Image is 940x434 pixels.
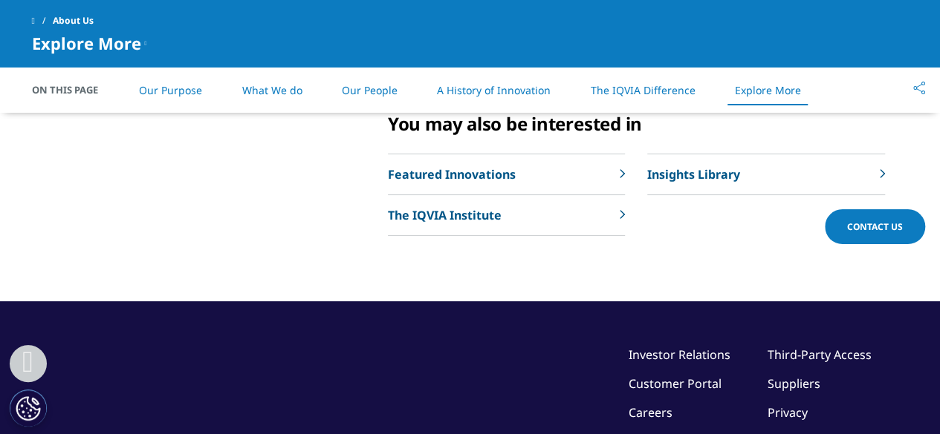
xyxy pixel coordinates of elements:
a: Our Purpose [139,83,202,97]
a: A History of Innovation [437,83,551,97]
a: What We do [242,83,302,97]
a: The IQVIA Institute [388,195,625,236]
a: Careers [629,404,672,421]
a: Featured Innovations [388,154,625,195]
span: About Us [53,7,94,34]
a: Contact Us [825,209,925,244]
div: You may also be interested in [388,113,885,135]
span: On This Page [32,82,114,97]
a: Investor Relations [629,346,730,363]
a: Insights Library [647,154,884,195]
p: The IQVIA Institute [388,206,502,224]
a: The IQVIA Difference [590,83,695,97]
a: Third-Party Access [768,346,872,363]
span: Explore More [32,34,141,52]
a: Suppliers [768,375,820,392]
span: Contact Us [847,220,903,233]
a: Customer Portal [629,375,722,392]
button: Cookies Settings [10,389,47,427]
p: Featured Innovations [388,165,516,183]
a: Our People [342,83,398,97]
p: Insights Library [647,165,740,183]
a: Explore More [735,83,801,97]
a: Privacy [768,404,808,421]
